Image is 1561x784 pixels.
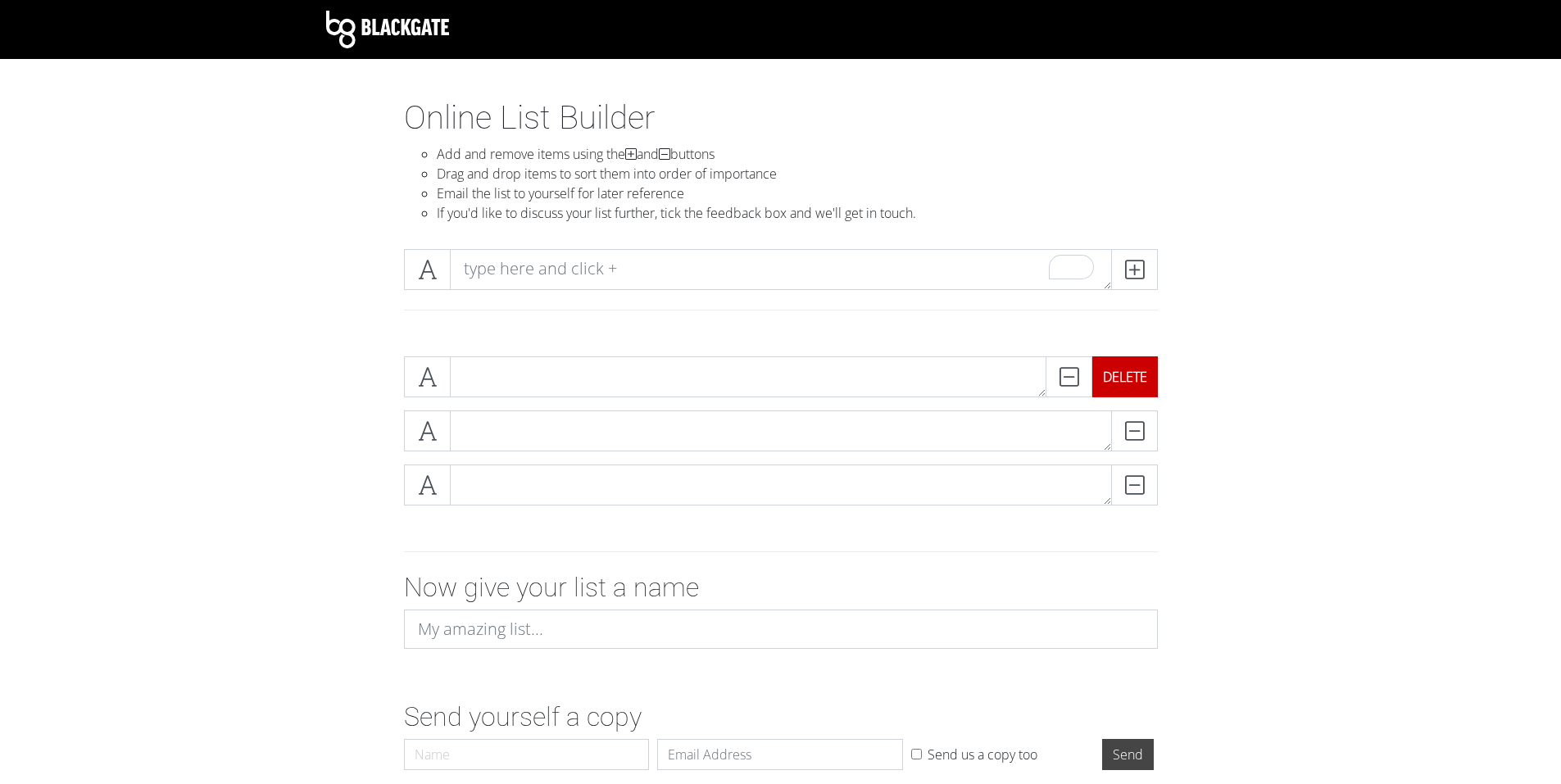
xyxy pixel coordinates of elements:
[437,203,1158,223] li: If you'd like to discuss your list further, tick the feedback box and we'll get in touch.
[437,184,1158,203] li: Email the list to yourself for later reference
[928,745,1037,764] label: Send us a copy too
[450,465,1112,505] textarea: To enrich screen reader interactions, please activate Accessibility in Grammarly extension settings
[326,11,449,48] img: Blackgate
[404,701,1158,732] h2: Send yourself a copy
[404,572,1158,603] h2: Now give your list a name
[657,739,903,770] input: Email Address
[1092,356,1158,397] div: DELETE
[1102,739,1154,770] input: Send
[404,739,650,770] input: Name
[450,410,1112,451] textarea: To enrich screen reader interactions, please activate Accessibility in Grammarly extension settings
[450,356,1046,397] textarea: To enrich screen reader interactions, please activate Accessibility in Grammarly extension settings
[437,144,1158,164] li: Add and remove items using the and buttons
[450,249,1112,290] textarea: To enrich screen reader interactions, please activate Accessibility in Grammarly extension settings
[404,98,1158,138] h1: Online List Builder
[437,164,1158,184] li: Drag and drop items to sort them into order of importance
[404,610,1158,649] input: My amazing list...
